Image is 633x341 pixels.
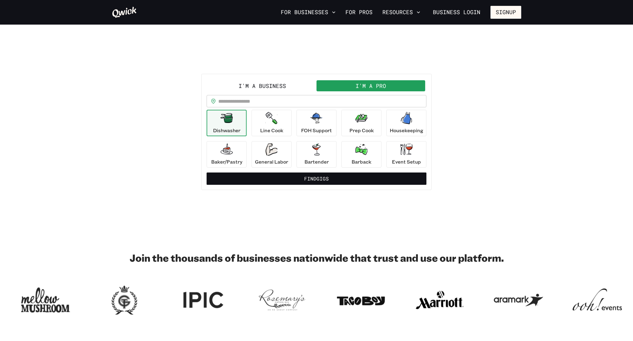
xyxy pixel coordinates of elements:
button: Bartender [296,141,337,168]
img: Logo for ooh events [573,284,622,317]
button: For Businesses [278,7,338,18]
button: Resources [380,7,423,18]
button: Barback [341,141,381,168]
button: Signup [490,6,521,19]
h2: PICK UP A SHIFT! [201,55,432,68]
button: FindGigs [207,172,426,185]
p: Housekeeping [390,127,423,134]
p: Event Setup [392,158,421,165]
h2: Join the thousands of businesses nationwide that trust and use our platform. [112,252,521,264]
p: Line Cook [260,127,283,134]
p: Prep Cook [349,127,374,134]
button: FOH Support [296,110,337,136]
img: Logo for IPIC [179,284,228,317]
button: I'm a Business [208,80,316,91]
p: Dishwasher [213,127,240,134]
button: Prep Cook [341,110,381,136]
img: Logo for Mellow Mushroom [21,284,70,317]
button: Housekeeping [386,110,426,136]
img: Logo for Aramark [494,284,543,317]
p: Barback [352,158,371,165]
button: General Labor [252,141,292,168]
p: Baker/Pastry [211,158,242,165]
a: For Pros [343,7,375,18]
p: General Labor [255,158,288,165]
img: Logo for Rosemary's Catering [257,284,307,317]
button: Baker/Pastry [207,141,247,168]
img: Logo for Georgian Terrace [100,284,149,317]
button: Dishwasher [207,110,247,136]
img: Logo for Marriott [415,284,464,317]
button: Event Setup [386,141,426,168]
p: Bartender [304,158,329,165]
button: I'm a Pro [316,80,425,91]
img: Logo for Taco Boy [336,284,385,317]
button: Line Cook [252,110,292,136]
p: FOH Support [301,127,332,134]
a: Business Login [428,6,486,19]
